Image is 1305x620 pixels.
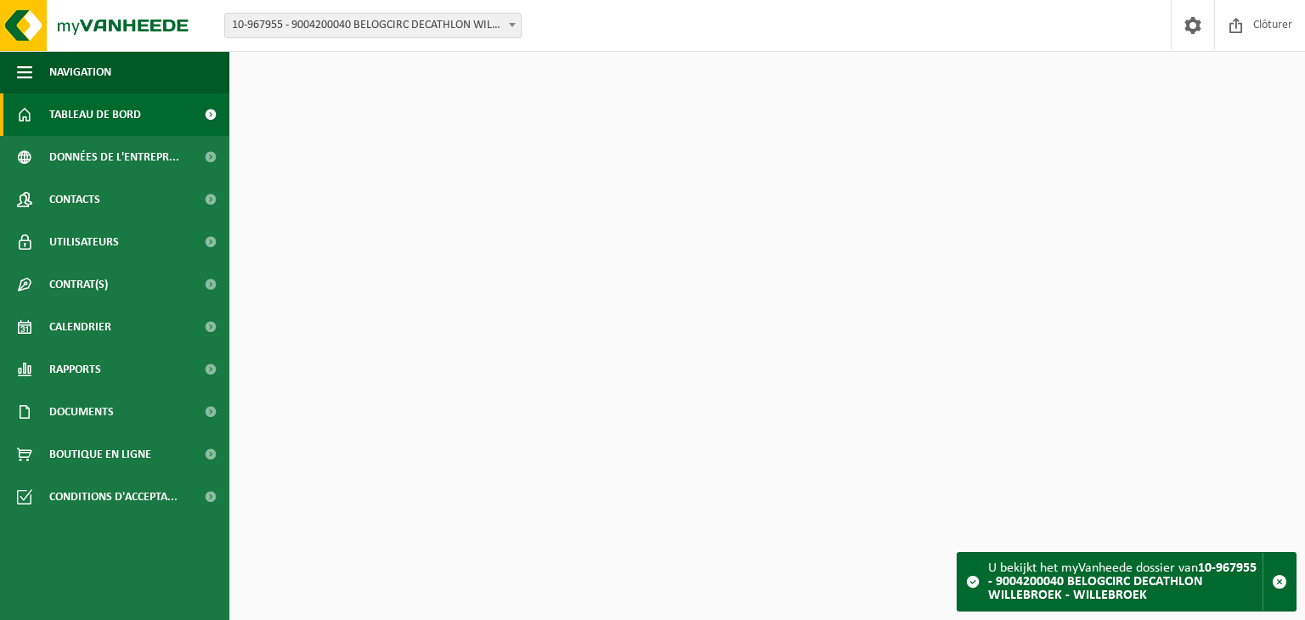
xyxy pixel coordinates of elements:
[49,476,178,518] span: Conditions d'accepta...
[49,221,119,263] span: Utilisateurs
[49,136,179,178] span: Données de l'entrepr...
[224,13,522,38] span: 10-967955 - 9004200040 BELOGCIRC DECATHLON WILLEBROEK - WILLEBROEK
[49,263,108,306] span: Contrat(s)
[49,178,100,221] span: Contacts
[49,391,114,433] span: Documents
[49,433,151,476] span: Boutique en ligne
[49,348,101,391] span: Rapports
[225,14,521,37] span: 10-967955 - 9004200040 BELOGCIRC DECATHLON WILLEBROEK - WILLEBROEK
[988,561,1257,602] strong: 10-967955 - 9004200040 BELOGCIRC DECATHLON WILLEBROEK - WILLEBROEK
[49,306,111,348] span: Calendrier
[49,51,111,93] span: Navigation
[988,553,1263,611] div: U bekijkt het myVanheede dossier van
[49,93,141,136] span: Tableau de bord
